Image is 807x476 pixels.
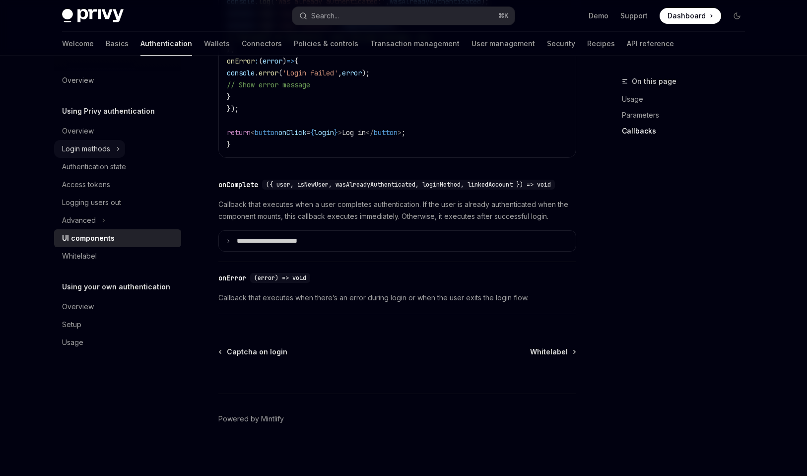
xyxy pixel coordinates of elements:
a: Whitelabel [530,347,575,357]
span: : [255,57,259,66]
span: Captcha on login [227,347,287,357]
span: ( [278,68,282,77]
img: dark logo [62,9,124,23]
button: Search...⌘K [292,7,515,25]
div: Login methods [62,143,110,155]
a: Basics [106,32,129,56]
a: Captcha on login [219,347,287,357]
button: Advanced [54,211,111,229]
a: Usage [622,91,753,107]
span: ({ user, isNewUser, wasAlreadyAuthenticated, loginMethod, linkedAccount }) => void [266,181,551,189]
span: // Show error message [227,80,310,89]
span: Callback that executes when a user completes authentication. If the user is already authenticated... [218,199,576,222]
span: { [310,128,314,137]
div: UI components [62,232,115,244]
a: Dashboard [660,8,721,24]
a: Transaction management [370,32,460,56]
span: 'Login failed' [282,68,338,77]
span: } [334,128,338,137]
div: Setup [62,319,81,331]
span: error [342,68,362,77]
span: Log in [342,128,366,137]
a: Overview [54,298,181,316]
div: Logging users out [62,197,121,208]
a: Recipes [587,32,615,56]
span: . [255,68,259,77]
span: Callback that executes when there’s an error during login or when the user exits the login flow. [218,292,576,304]
div: onComplete [218,180,258,190]
a: User management [471,32,535,56]
span: ⌘ K [498,12,509,20]
a: Authentication state [54,158,181,176]
span: } [227,140,231,149]
h5: Using Privy authentication [62,105,155,117]
span: } [227,92,231,101]
a: Setup [54,316,181,334]
div: Usage [62,337,83,348]
a: Usage [54,334,181,351]
div: Overview [62,301,94,313]
span: = [306,128,310,137]
a: API reference [627,32,674,56]
a: Logging users out [54,194,181,211]
span: ); [362,68,370,77]
button: Login methods [54,140,125,158]
span: button [255,128,278,137]
span: , [338,68,342,77]
span: console [227,68,255,77]
button: Toggle dark mode [729,8,745,24]
span: ( [259,57,263,66]
a: UI components [54,229,181,247]
span: Whitelabel [530,347,568,357]
a: Security [547,32,575,56]
div: Advanced [62,214,96,226]
span: (error) => void [254,274,306,282]
a: Overview [54,122,181,140]
a: Callbacks [622,123,753,139]
a: Authentication [140,32,192,56]
h5: Using your own authentication [62,281,170,293]
div: Authentication state [62,161,126,173]
span: > [338,128,342,137]
span: Dashboard [668,11,706,21]
span: login [314,128,334,137]
span: ) [282,57,286,66]
span: onError [227,57,255,66]
span: { [294,57,298,66]
div: Search... [311,10,339,22]
div: Overview [62,74,94,86]
div: onError [218,273,246,283]
span: button [374,128,398,137]
a: Support [620,11,648,21]
a: Overview [54,71,181,89]
a: Welcome [62,32,94,56]
span: error [263,57,282,66]
div: Whitelabel [62,250,97,262]
span: </ [366,128,374,137]
div: Access tokens [62,179,110,191]
span: }); [227,104,239,113]
span: ; [402,128,405,137]
span: > [398,128,402,137]
span: On this page [632,75,676,87]
span: < [251,128,255,137]
span: onClick [278,128,306,137]
a: Connectors [242,32,282,56]
a: Access tokens [54,176,181,194]
span: => [286,57,294,66]
a: Demo [589,11,608,21]
a: Policies & controls [294,32,358,56]
a: Whitelabel [54,247,181,265]
span: return [227,128,251,137]
div: Overview [62,125,94,137]
a: Wallets [204,32,230,56]
a: Powered by Mintlify [218,414,284,424]
a: Parameters [622,107,753,123]
span: error [259,68,278,77]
